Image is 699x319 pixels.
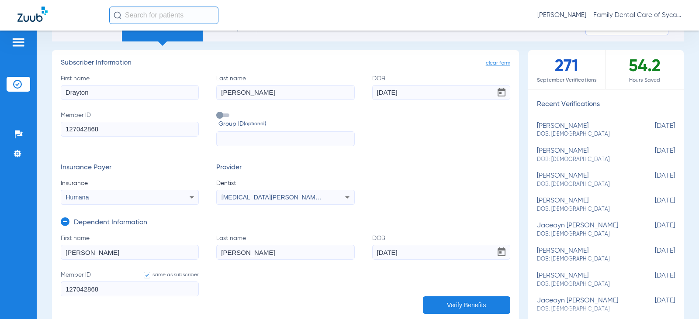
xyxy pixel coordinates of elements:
[631,172,675,188] span: [DATE]
[61,234,199,260] label: First name
[61,59,510,68] h3: Subscriber Information
[372,85,510,100] input: DOBOpen calendar
[61,111,199,147] label: Member ID
[61,74,199,100] label: First name
[528,100,684,109] h3: Recent Verifications
[216,164,354,172] h3: Provider
[61,179,199,188] span: Insurance
[372,74,510,100] label: DOB
[606,50,684,89] div: 54.2
[221,194,357,201] span: [MEDICAL_DATA][PERSON_NAME] 1821242603
[537,197,631,213] div: [PERSON_NAME]
[537,11,682,20] span: [PERSON_NAME] - Family Dental Care of Sycamore
[486,59,510,68] span: clear form
[606,76,684,85] span: Hours Saved
[631,272,675,288] span: [DATE]
[537,230,631,238] span: DOB: [DEMOGRAPHIC_DATA]
[216,179,354,188] span: Dentist
[216,245,354,260] input: Last name
[11,37,25,48] img: hamburger-icon
[135,271,199,279] label: same as subscriber
[528,50,606,89] div: 271
[537,172,631,188] div: [PERSON_NAME]
[631,147,675,163] span: [DATE]
[109,7,218,24] input: Search for patients
[423,296,510,314] button: Verify Benefits
[537,181,631,189] span: DOB: [DEMOGRAPHIC_DATA]
[372,245,510,260] input: DOBOpen calendar
[537,281,631,288] span: DOB: [DEMOGRAPHIC_DATA]
[216,85,354,100] input: Last name
[537,272,631,288] div: [PERSON_NAME]
[631,197,675,213] span: [DATE]
[61,281,199,296] input: Member IDsame as subscriber
[493,244,510,261] button: Open calendar
[218,120,354,129] span: Group ID
[216,74,354,100] label: Last name
[244,120,266,129] small: (optional)
[61,271,199,296] label: Member ID
[631,247,675,263] span: [DATE]
[66,194,89,201] span: Humana
[631,222,675,238] span: [DATE]
[537,255,631,263] span: DOB: [DEMOGRAPHIC_DATA]
[74,219,147,227] h3: Dependent Information
[537,156,631,164] span: DOB: [DEMOGRAPHIC_DATA]
[61,122,199,137] input: Member ID
[537,122,631,138] div: [PERSON_NAME]
[528,76,606,85] span: September Verifications
[17,7,48,22] img: Zuub Logo
[537,130,631,138] span: DOB: [DEMOGRAPHIC_DATA]
[493,84,510,101] button: Open calendar
[537,222,631,238] div: jaceayn [PERSON_NAME]
[631,297,675,313] span: [DATE]
[631,122,675,138] span: [DATE]
[61,85,199,100] input: First name
[537,247,631,263] div: [PERSON_NAME]
[537,147,631,163] div: [PERSON_NAME]
[61,164,199,172] h3: Insurance Payer
[114,11,121,19] img: Search Icon
[537,206,631,213] span: DOB: [DEMOGRAPHIC_DATA]
[372,234,510,260] label: DOB
[61,245,199,260] input: First name
[537,297,631,313] div: jaceayn [PERSON_NAME]
[216,234,354,260] label: Last name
